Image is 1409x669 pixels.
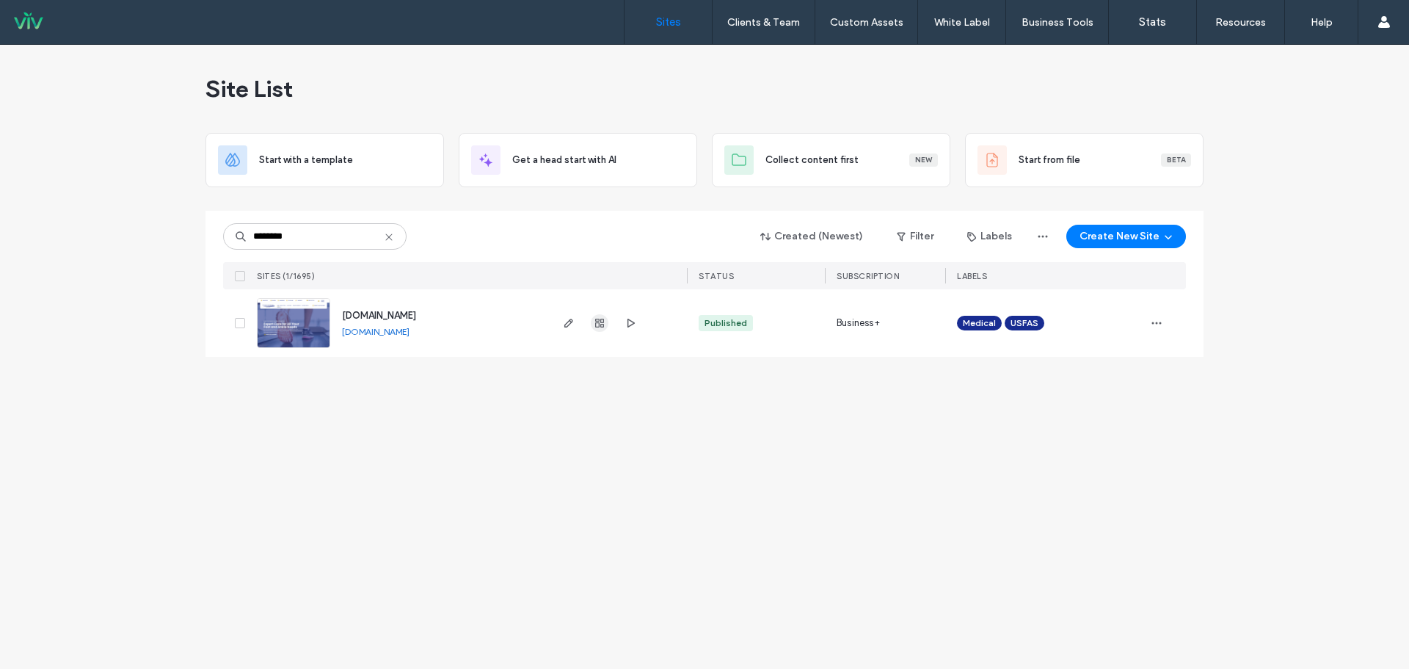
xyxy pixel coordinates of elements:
span: STATUS [699,271,734,281]
div: Published [704,317,747,330]
label: Clients & Team [727,16,800,29]
span: Start with a template [259,153,353,167]
span: SUBSCRIPTION [837,271,899,281]
div: Start from fileBeta [965,133,1204,187]
a: [DOMAIN_NAME] [342,326,409,337]
span: Business+ [837,316,880,330]
div: Beta [1161,153,1191,167]
button: Labels [954,225,1025,248]
label: Resources [1215,16,1266,29]
span: Help [33,10,63,23]
span: USFAS [1011,317,1038,330]
div: Collect content firstNew [712,133,950,187]
label: Custom Assets [830,16,903,29]
span: Get a head start with AI [512,153,616,167]
span: LABELS [957,271,987,281]
span: Site List [205,74,293,104]
label: Help [1311,16,1333,29]
span: Medical [963,317,996,330]
button: Filter [882,225,948,248]
div: New [909,153,938,167]
label: White Label [934,16,990,29]
div: Get a head start with AI [459,133,697,187]
label: Stats [1139,15,1166,29]
button: Created (Newest) [748,225,876,248]
span: Collect content first [765,153,859,167]
a: [DOMAIN_NAME] [342,310,416,321]
span: SITES (1/1695) [257,271,315,281]
button: Create New Site [1066,225,1186,248]
label: Business Tools [1022,16,1093,29]
div: Start with a template [205,133,444,187]
label: Sites [656,15,681,29]
span: Start from file [1019,153,1080,167]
